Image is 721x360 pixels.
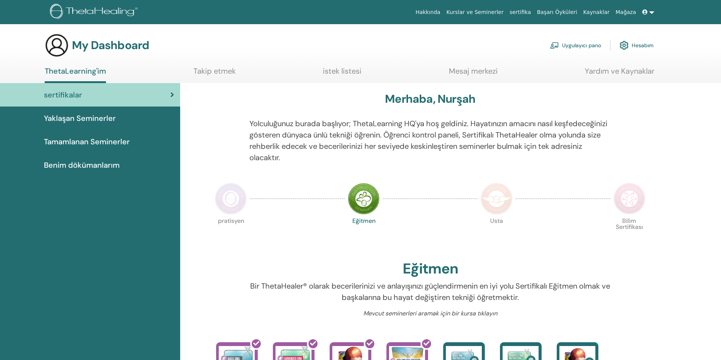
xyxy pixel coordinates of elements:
[45,33,69,57] img: generic-user-icon.jpg
[403,260,458,278] h2: Eğitmen
[45,66,106,83] a: ThetaLearning'im
[443,5,506,19] a: Kurslar ve Seminerler
[449,66,498,81] a: Mesaj merkezi
[323,66,361,81] a: istek listesi
[413,5,444,19] a: Hakkında
[385,92,475,106] h3: Merhaba, Nurşah
[481,183,512,215] img: Master
[50,4,140,21] img: logo.png
[534,5,580,19] a: Başarı Öyküleri
[620,39,629,52] img: cog.svg
[580,5,613,19] a: Kaynaklar
[249,118,611,163] p: Yolculuğunuz burada başlıyor; ThetaLearning HQ'ya hoş geldiniz. Hayatınızın amacını nasıl keşfede...
[614,183,645,215] img: Certificate of Science
[620,37,654,54] a: Hesabım
[550,37,601,54] a: Uygulayıcı pano
[585,66,654,81] a: Yardım ve Kaynaklar
[249,309,611,318] p: Mevcut seminerleri aramak için bir kursa tıklayın
[550,42,559,49] img: chalkboard-teacher.svg
[348,218,380,250] p: Eğitmen
[44,159,120,171] span: Benim dökümanlarım
[44,113,116,124] span: Yaklaşan Seminerler
[481,218,512,250] p: Usta
[72,39,149,52] h3: My Dashboard
[44,89,82,100] span: sertifikalar
[614,218,645,250] p: Bilim Sertifikası
[612,5,639,19] a: Mağaza
[215,183,247,215] img: Practitioner
[348,183,380,215] img: Instructor
[249,280,611,303] p: Bir ThetaHealer® olarak becerilerinizi ve anlayışınızı güçlendirmenin en iyi yolu Sertifikalı Eği...
[506,5,534,19] a: sertifika
[193,66,236,81] a: Takip etmek
[215,218,247,250] p: pratisyen
[44,136,130,147] span: Tamamlanan Seminerler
